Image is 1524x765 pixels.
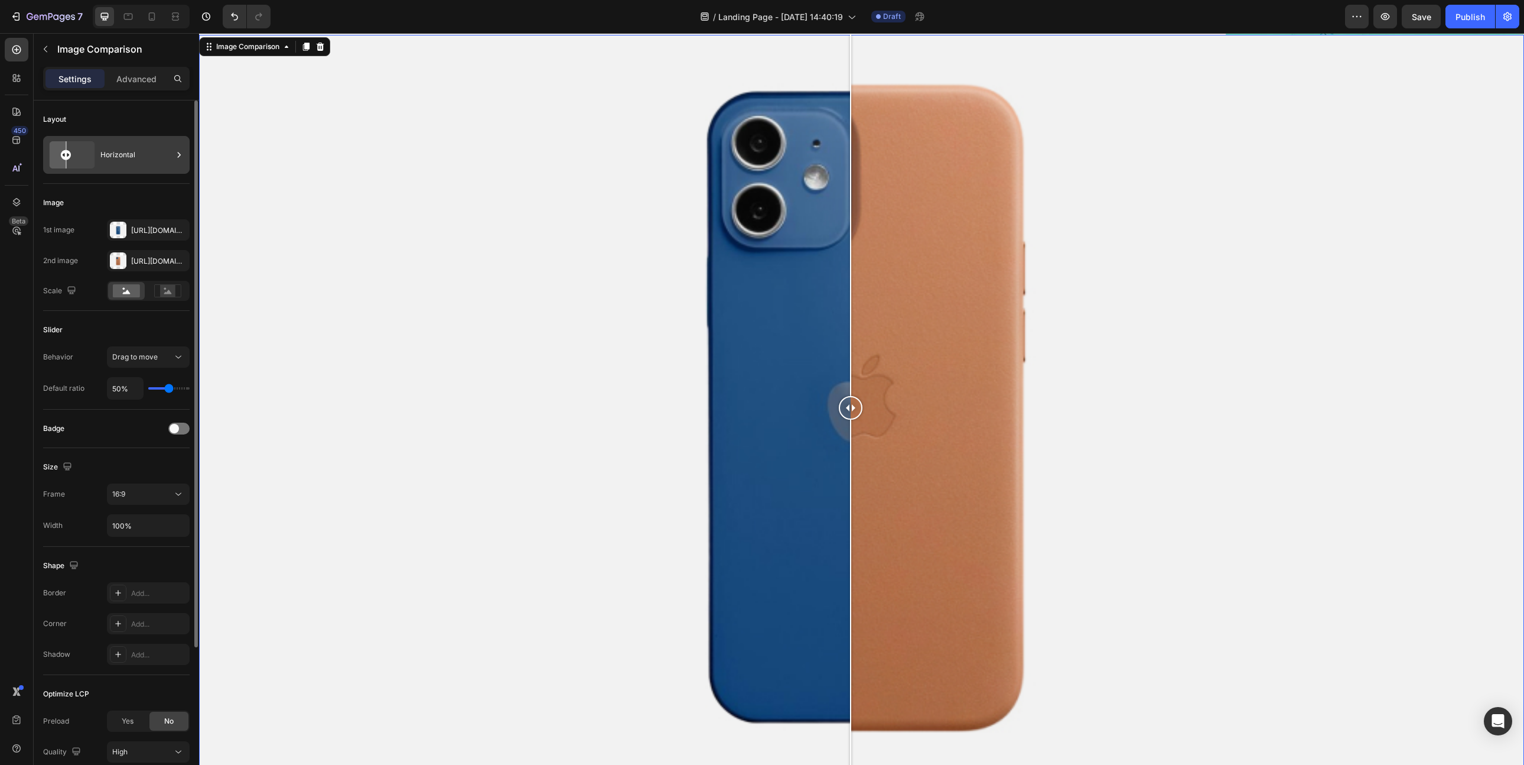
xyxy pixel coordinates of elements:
[77,9,83,24] p: 7
[1484,707,1512,735] div: Open Intercom Messenger
[1445,5,1495,28] button: Publish
[58,73,92,85] p: Settings
[43,423,64,434] div: Badge
[107,346,190,368] button: Drag to move
[112,747,128,756] span: High
[1455,11,1485,23] div: Publish
[43,325,63,335] div: Slider
[43,649,70,660] div: Shadow
[43,520,63,531] div: Width
[1402,5,1441,28] button: Save
[43,716,69,727] div: Preload
[131,256,187,267] div: [URL][DOMAIN_NAME]
[43,558,81,574] div: Shape
[112,490,125,498] span: 16:9
[713,11,716,23] span: /
[57,42,185,56] p: Image Comparison
[43,352,73,362] div: Behavior
[43,588,66,598] div: Border
[11,126,28,135] div: 450
[116,73,157,85] p: Advanced
[108,515,189,536] input: Auto
[43,255,78,266] div: 2nd image
[5,5,88,28] button: 7
[43,689,89,699] div: Optimize LCP
[43,383,84,394] div: Default ratio
[43,283,79,299] div: Scale
[100,141,172,168] div: Horizontal
[107,741,190,763] button: High
[164,716,174,727] span: No
[131,588,187,599] div: Add...
[718,11,843,23] span: Landing Page - [DATE] 14:40:19
[43,225,74,235] div: 1st image
[43,618,67,629] div: Corner
[131,650,187,660] div: Add...
[43,114,66,125] div: Layout
[112,352,158,361] span: Drag to move
[43,197,64,208] div: Image
[9,216,28,226] div: Beta
[199,33,1524,765] iframe: Design area
[223,5,271,28] div: Undo/Redo
[883,11,901,22] span: Draft
[122,716,133,727] span: Yes
[43,744,83,760] div: Quality
[131,619,187,630] div: Add...
[107,484,190,505] button: 16:9
[43,489,65,500] div: Frame
[131,225,187,236] div: [URL][DOMAIN_NAME]
[108,378,143,399] input: Auto
[1412,12,1431,22] span: Save
[43,459,74,475] div: Size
